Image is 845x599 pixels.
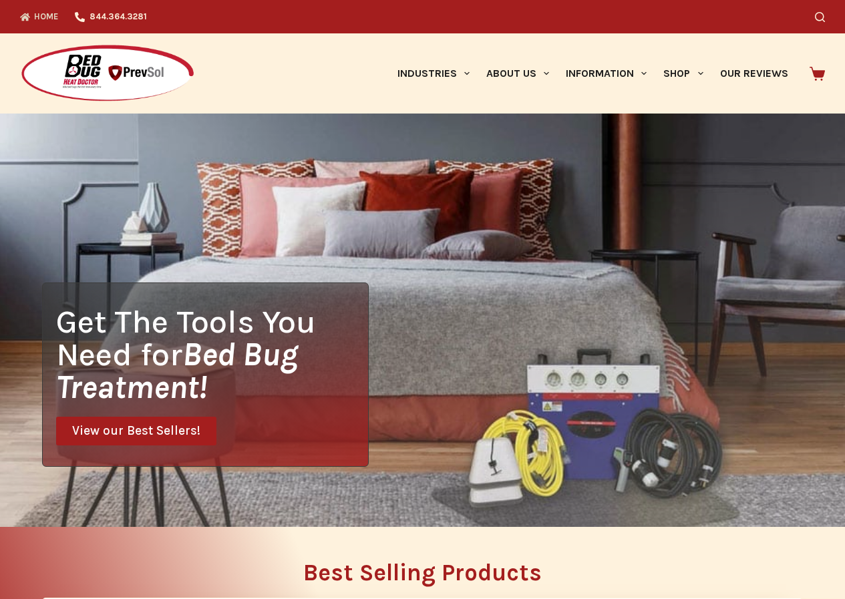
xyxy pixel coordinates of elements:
a: Our Reviews [711,33,796,114]
i: Bed Bug Treatment! [56,335,298,406]
a: Shop [655,33,711,114]
a: View our Best Sellers! [56,417,216,445]
h1: Get The Tools You Need for [56,305,367,403]
nav: Primary [389,33,796,114]
a: Industries [389,33,478,114]
span: View our Best Sellers! [72,425,200,437]
h2: Best Selling Products [42,561,803,584]
a: Information [558,33,655,114]
img: Prevsol/Bed Bug Heat Doctor [20,44,195,104]
button: Search [815,12,825,22]
a: About Us [478,33,557,114]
